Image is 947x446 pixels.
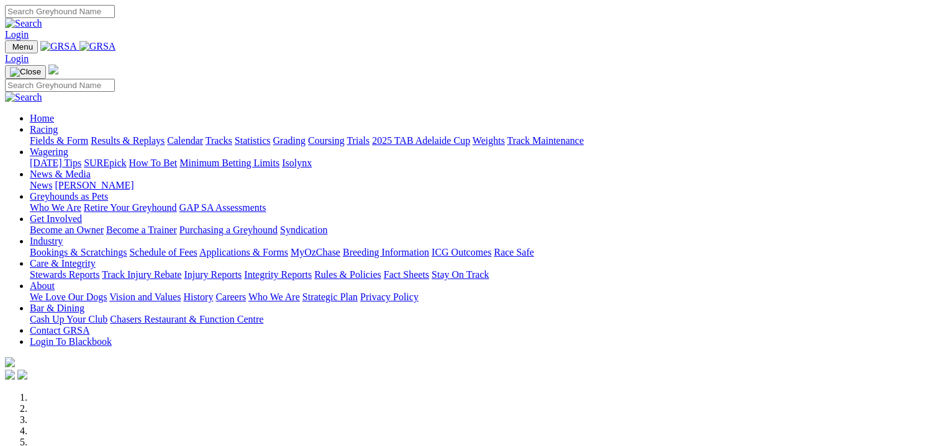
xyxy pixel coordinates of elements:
a: Track Maintenance [507,135,584,146]
div: Racing [30,135,942,146]
span: Menu [12,42,33,51]
div: News & Media [30,180,942,191]
a: Tracks [206,135,232,146]
a: News & Media [30,169,91,179]
a: Strategic Plan [302,292,358,302]
img: facebook.svg [5,370,15,380]
img: Search [5,18,42,29]
a: Stay On Track [432,269,489,280]
div: Wagering [30,158,942,169]
a: [DATE] Tips [30,158,81,168]
a: Statistics [235,135,271,146]
a: Breeding Information [343,247,429,257]
img: GRSA [40,41,77,52]
div: Care & Integrity [30,269,942,280]
input: Search [5,79,115,92]
a: Who We Are [30,202,81,213]
a: Who We Are [248,292,300,302]
input: Search [5,5,115,18]
img: twitter.svg [17,370,27,380]
img: logo-grsa-white.png [5,357,15,367]
a: ICG Outcomes [432,247,491,257]
a: Weights [473,135,505,146]
a: How To Bet [129,158,178,168]
a: Care & Integrity [30,258,96,269]
img: Search [5,92,42,103]
a: Trials [347,135,369,146]
a: Syndication [280,225,327,235]
a: Track Injury Rebate [102,269,181,280]
a: Wagering [30,146,68,157]
a: Integrity Reports [244,269,312,280]
a: Racing [30,124,58,135]
a: Bar & Dining [30,303,84,313]
a: MyOzChase [291,247,340,257]
a: History [183,292,213,302]
a: Fact Sheets [384,269,429,280]
a: About [30,280,55,291]
button: Toggle navigation [5,40,38,53]
a: Privacy Policy [360,292,419,302]
a: Login [5,29,29,40]
div: About [30,292,942,303]
a: Get Involved [30,213,82,224]
img: GRSA [79,41,116,52]
a: 2025 TAB Adelaide Cup [372,135,470,146]
a: Retire Your Greyhound [84,202,177,213]
a: Applications & Forms [199,247,288,257]
div: Bar & Dining [30,314,942,325]
a: Calendar [167,135,203,146]
a: Minimum Betting Limits [179,158,279,168]
a: Purchasing a Greyhound [179,225,278,235]
div: Get Involved [30,225,942,236]
div: Greyhounds as Pets [30,202,942,213]
a: Fields & Form [30,135,88,146]
a: Rules & Policies [314,269,381,280]
a: Greyhounds as Pets [30,191,108,202]
a: Grading [273,135,306,146]
a: Bookings & Scratchings [30,247,127,257]
a: Race Safe [494,247,533,257]
a: Home [30,113,54,123]
a: SUREpick [84,158,126,168]
a: Isolynx [282,158,312,168]
a: Coursing [308,135,345,146]
button: Toggle navigation [5,65,46,79]
a: Industry [30,236,63,246]
a: Stewards Reports [30,269,99,280]
a: Results & Replays [91,135,165,146]
a: Login To Blackbook [30,336,112,347]
a: Contact GRSA [30,325,89,336]
a: News [30,180,52,190]
a: Cash Up Your Club [30,314,107,324]
a: We Love Our Dogs [30,292,107,302]
a: Injury Reports [184,269,242,280]
a: Become an Owner [30,225,104,235]
a: Become a Trainer [106,225,177,235]
div: Industry [30,247,942,258]
a: [PERSON_NAME] [55,180,134,190]
a: Login [5,53,29,64]
a: Chasers Restaurant & Function Centre [110,314,263,324]
img: Close [10,67,41,77]
a: Careers [215,292,246,302]
a: Schedule of Fees [129,247,197,257]
a: Vision and Values [109,292,181,302]
a: GAP SA Assessments [179,202,266,213]
img: logo-grsa-white.png [48,65,58,74]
